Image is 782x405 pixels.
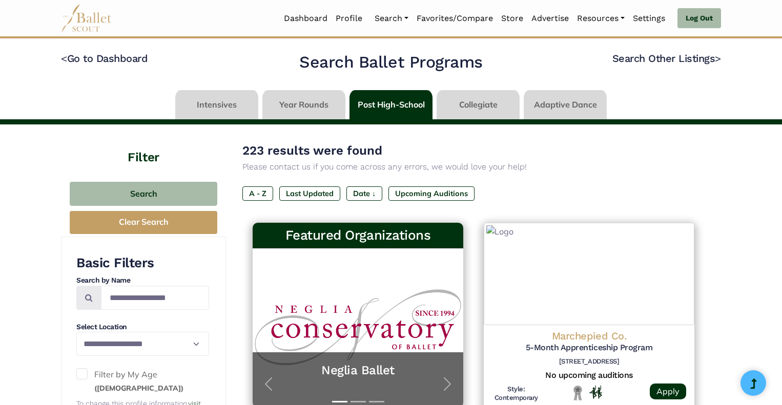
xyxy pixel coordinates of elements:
li: Intensives [173,90,260,119]
span: 223 results were found [242,143,382,158]
img: Logo [484,223,694,325]
li: Adaptive Dance [522,90,609,119]
img: In Person [589,386,602,399]
li: Year Rounds [260,90,347,119]
button: Clear Search [70,211,217,234]
p: Please contact us if you come across any errors, we would love your help! [242,160,705,174]
a: Favorites/Compare [413,8,497,29]
h2: Search Ballet Programs [299,52,482,73]
h4: Select Location [76,322,209,332]
h5: No upcoming auditions [492,370,686,381]
a: Profile [332,8,366,29]
label: Filter by My Age [76,368,209,394]
a: Advertise [527,8,573,29]
a: Log Out [677,8,721,29]
code: < [61,52,67,65]
li: Collegiate [435,90,522,119]
h4: Search by Name [76,275,209,286]
h3: Featured Organizations [261,227,455,244]
a: <Go to Dashboard [61,52,148,65]
a: Search [371,8,413,29]
h4: Marchepied Co. [492,329,686,343]
button: Search [70,182,217,206]
label: A - Z [242,186,273,201]
img: Local [571,385,584,401]
h5: 5-Month Apprenticeship Program [492,343,686,353]
a: Resources [573,8,629,29]
h6: Style: Contemporary [492,385,541,402]
a: Apply [650,383,686,399]
a: Store [497,8,527,29]
h3: Basic Filters [76,254,209,272]
a: Search Other Listings> [612,52,721,65]
h6: [STREET_ADDRESS] [492,357,686,366]
input: Search by names... [101,286,209,310]
label: Date ↓ [346,186,382,201]
code: > [715,52,721,65]
li: Post High-School [347,90,435,119]
label: Last Updated [279,186,340,201]
small: ([DEMOGRAPHIC_DATA]) [94,383,183,393]
h4: Filter [61,124,226,166]
a: Neglia Ballet [263,363,453,378]
label: Upcoming Auditions [388,186,475,201]
a: Dashboard [280,8,332,29]
a: Settings [629,8,669,29]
